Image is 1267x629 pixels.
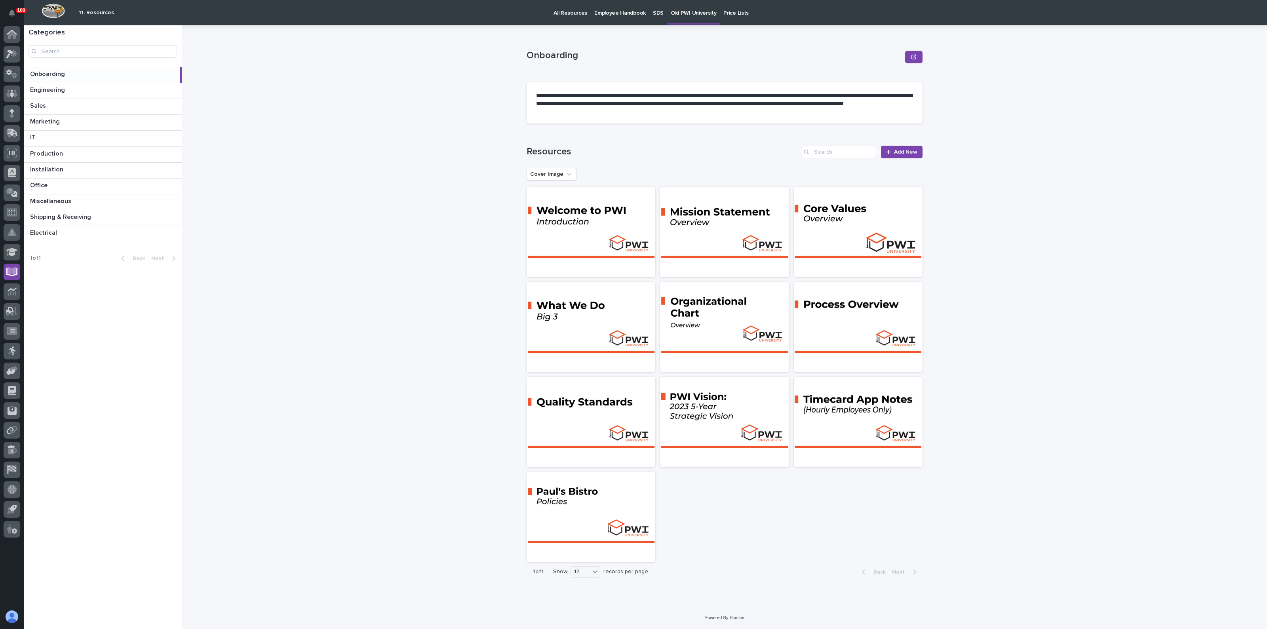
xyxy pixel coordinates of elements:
[30,116,61,125] p: Marketing
[10,10,20,22] div: Notifications100
[704,615,744,620] a: Powered By Stacker
[30,228,59,237] p: Electrical
[527,168,576,181] button: Cover Image
[894,148,917,156] span: Add New
[527,50,902,61] p: Onboarding
[128,255,145,262] span: Back
[24,210,182,226] a: Shipping & ReceivingShipping & Receiving
[24,226,182,242] a: ElectricalElectrical
[30,85,67,94] p: Engineering
[881,146,923,158] a: Add New
[24,99,182,115] a: SalesSales
[24,83,182,99] a: EngineeringEngineering
[24,249,47,268] p: 1 of 1
[30,148,65,158] p: Production
[24,194,182,210] a: MiscellaneousMiscellaneous
[24,147,182,163] a: ProductionProduction
[24,179,182,194] a: OfficeOffice
[571,568,590,576] div: 12
[30,196,73,205] p: Miscellaneous
[30,212,93,221] p: Shipping & Receiving
[29,45,177,58] input: Search
[79,10,114,16] h2: 11. Resources
[24,115,182,131] a: MarketingMarketing
[603,568,648,575] p: records per page
[527,562,550,581] p: 1 of 1
[24,67,182,83] a: OnboardingOnboarding
[30,101,48,110] p: Sales
[151,255,169,262] span: Next
[30,132,37,141] p: IT
[30,164,65,173] p: Installation
[148,255,182,262] button: Next
[889,568,923,576] button: Next
[801,146,876,158] input: Search
[24,131,182,146] a: ITIT
[892,568,909,576] span: Next
[17,8,25,13] p: 100
[24,163,182,179] a: InstallationInstallation
[4,5,20,21] button: Notifications
[856,568,889,576] button: Back
[115,255,148,262] button: Back
[553,568,567,575] p: Show
[869,568,886,576] span: Back
[30,180,49,189] p: Office
[42,4,65,18] img: Workspace Logo
[4,608,20,625] button: users-avatar
[527,146,798,158] h1: Resources
[29,29,177,37] h1: Categories
[30,69,67,78] p: Onboarding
